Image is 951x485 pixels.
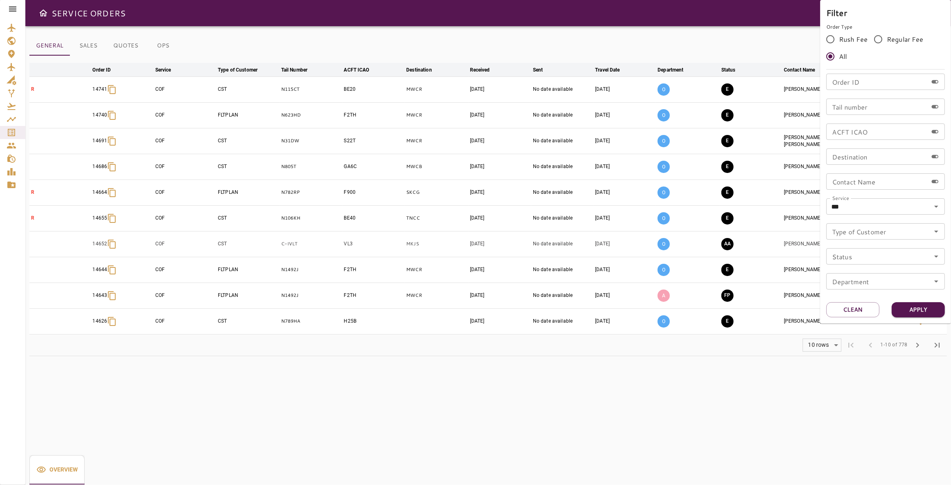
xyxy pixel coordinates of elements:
button: Clean [826,302,879,317]
p: Order Type [826,23,945,31]
div: rushFeeOrder [826,31,945,65]
span: Regular Fee [887,34,924,44]
button: Open [931,251,942,262]
label: Service [832,195,849,202]
button: Open [931,226,942,237]
button: Open [931,276,942,287]
span: All [839,52,847,61]
span: Rush Fee [839,34,868,44]
button: Open [931,201,942,212]
button: Apply [892,302,945,317]
h6: Filter [826,6,945,19]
